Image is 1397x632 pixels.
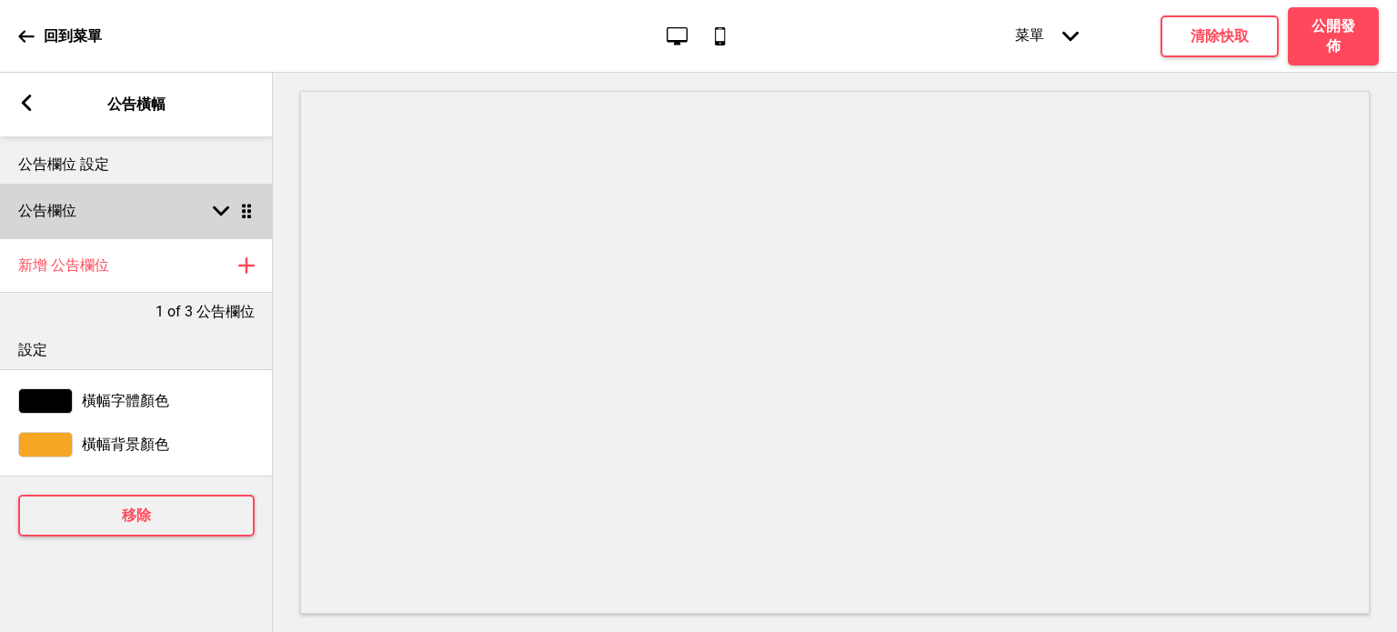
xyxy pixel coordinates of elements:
h4: 公告欄位 [18,201,76,221]
p: 回到菜單 [44,26,102,46]
p: 公告欄位 設定 [18,155,255,175]
button: 移除 [18,495,255,537]
span: 橫幅字體顏色 [82,392,169,411]
p: 1 of 3 公告欄位 [156,302,255,322]
span: 橫幅背景顏色 [82,436,169,455]
p: 公告橫幅 [107,95,166,115]
a: 回到菜單 [18,12,102,61]
button: 公開發佈 [1288,7,1379,65]
h4: 移除 [122,506,151,526]
h4: 新增 公告欄位 [18,256,109,276]
div: 橫幅背景顏色 [18,432,255,457]
h4: 清除快取 [1191,26,1249,46]
div: 菜單 [997,8,1097,64]
button: 清除快取 [1161,15,1279,57]
div: 橫幅字體顏色 [18,388,255,414]
p: 設定 [18,340,255,360]
h4: 公開發佈 [1306,16,1361,56]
